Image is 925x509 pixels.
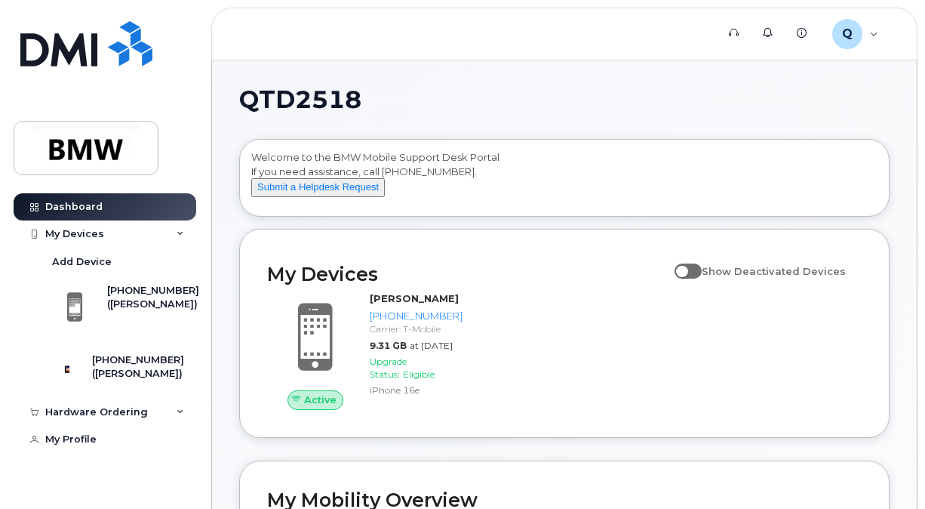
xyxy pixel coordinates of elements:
[370,322,462,335] div: Carrier: T-Mobile
[304,393,337,407] span: Active
[675,257,687,269] input: Show Deactivated Devices
[370,356,407,380] span: Upgrade Status:
[251,180,385,193] a: Submit a Helpdesk Request
[859,443,914,498] iframe: Messenger Launcher
[702,265,846,277] span: Show Deactivated Devices
[251,178,385,197] button: Submit a Helpdesk Request
[410,340,453,351] span: at [DATE]
[370,384,462,396] div: iPhone 16e
[370,340,407,351] span: 9.31 GB
[370,309,462,323] div: [PHONE_NUMBER]
[403,369,435,380] span: Eligible
[267,292,453,409] a: Active[PERSON_NAME][PHONE_NUMBER]Carrier: T-Mobile9.31 GBat [DATE]Upgrade Status:EligibleiPhone 16e
[370,292,459,304] strong: [PERSON_NAME]
[239,88,361,111] span: QTD2518
[267,263,667,285] h2: My Devices
[251,150,877,211] div: Welcome to the BMW Mobile Support Desk Portal If you need assistance, call [PHONE_NUMBER].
